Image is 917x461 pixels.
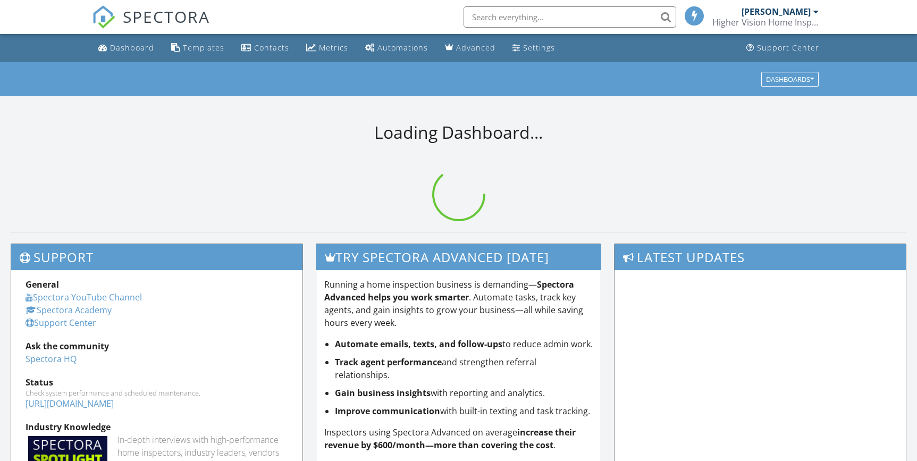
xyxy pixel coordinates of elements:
[361,38,432,58] a: Automations (Basic)
[26,317,96,329] a: Support Center
[26,340,288,353] div: Ask the community
[523,43,555,53] div: Settings
[324,279,574,303] strong: Spectora Advanced helps you work smarter
[335,387,431,399] strong: Gain business insights
[742,6,811,17] div: [PERSON_NAME]
[26,421,288,433] div: Industry Knowledge
[92,14,210,37] a: SPECTORA
[757,43,819,53] div: Support Center
[167,38,229,58] a: Templates
[94,38,158,58] a: Dashboard
[464,6,676,28] input: Search everything...
[26,304,112,316] a: Spectora Academy
[441,38,500,58] a: Advanced
[615,244,906,270] h3: Latest Updates
[26,291,142,303] a: Spectora YouTube Channel
[26,398,114,409] a: [URL][DOMAIN_NAME]
[742,38,823,58] a: Support Center
[335,405,593,417] li: with built-in texting and task tracking.
[302,38,352,58] a: Metrics
[183,43,224,53] div: Templates
[92,5,115,29] img: The Best Home Inspection Software - Spectora
[319,43,348,53] div: Metrics
[335,387,593,399] li: with reporting and analytics.
[335,405,440,417] strong: Improve communication
[508,38,559,58] a: Settings
[123,5,210,28] span: SPECTORA
[26,353,77,365] a: Spectora HQ
[335,338,593,350] li: to reduce admin work.
[26,279,59,290] strong: General
[237,38,293,58] a: Contacts
[324,426,593,451] p: Inspectors using Spectora Advanced on average .
[254,43,289,53] div: Contacts
[110,43,154,53] div: Dashboard
[316,244,601,270] h3: Try spectora advanced [DATE]
[766,76,814,83] div: Dashboards
[11,244,302,270] h3: Support
[335,338,502,350] strong: Automate emails, texts, and follow-ups
[335,356,593,381] li: and strengthen referral relationships.
[324,426,576,451] strong: increase their revenue by $600/month—more than covering the cost
[456,43,495,53] div: Advanced
[26,376,288,389] div: Status
[761,72,819,87] button: Dashboards
[712,17,819,28] div: Higher Vision Home Inspections
[335,356,442,368] strong: Track agent performance
[377,43,428,53] div: Automations
[26,389,288,397] div: Check system performance and scheduled maintenance.
[324,278,593,329] p: Running a home inspection business is demanding— . Automate tasks, track key agents, and gain ins...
